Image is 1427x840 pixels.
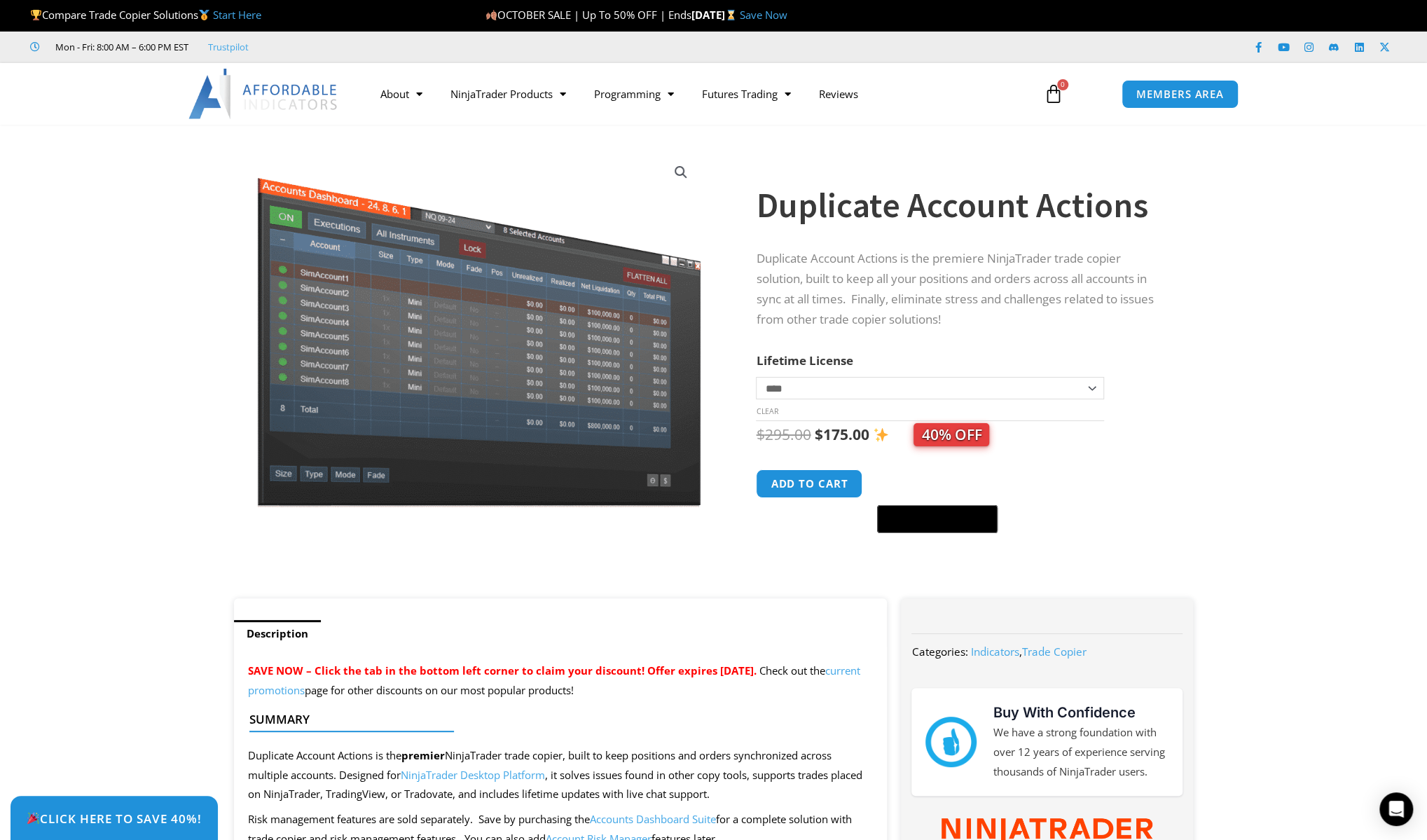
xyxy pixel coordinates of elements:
[756,425,764,444] span: $
[27,812,202,824] span: Click Here to save 40%!
[1379,792,1413,826] div: Open Intercom Messenger
[805,78,872,110] a: Reviews
[485,8,691,22] span: OCTOBER SALE | Up To 50% OFF | Ends
[756,181,1165,230] h1: Duplicate Account Actions
[814,425,869,444] bdi: 175.00
[401,748,445,762] strong: premier
[970,645,1019,659] a: Indicators
[756,249,1165,330] p: Duplicate Account Actions is the premiere NinjaTrader trade copier solution, built to keep all yo...
[31,10,41,20] img: 🏆
[814,425,822,444] span: $
[1021,645,1086,659] a: Trade Copier
[970,645,1086,659] span: ,
[756,542,1165,554] iframe: PayPal Message 1
[52,39,188,55] span: Mon - Fri: 8:00 AM – 6:00 PM EST
[756,469,862,498] button: Add to cart
[740,8,787,22] a: Save Now
[688,78,805,110] a: Futures Trading
[486,10,497,20] img: 🍂
[756,352,853,369] label: Lifetime License
[248,661,874,701] p: Check out the page for other discounts on our most popular products!
[580,78,688,110] a: Programming
[366,78,1028,110] nav: Menu
[911,645,967,659] span: Categories:
[1122,80,1239,109] a: MEMBERS AREA
[925,717,976,767] img: mark thumbs good 43913 | Affordable Indicators – NinjaTrader
[726,10,736,20] img: ⌛
[30,8,261,22] span: Compare Trade Copier Solutions
[756,406,778,416] a: Clear options
[249,712,861,727] h4: Summary
[213,8,261,22] a: Start Here
[199,10,209,20] img: 🥇
[993,723,1169,782] p: We have a strong foundation with over 12 years of experience serving thousands of NinjaTrader users.
[1023,74,1084,114] a: 0
[756,425,811,444] bdi: 295.00
[188,69,339,119] img: LogoAI | Affordable Indicators – NinjaTrader
[914,423,989,446] span: 40% OFF
[874,467,1000,501] iframe: Secure express checkout frame
[691,8,740,22] strong: [DATE]
[208,39,249,55] a: Trustpilot
[874,427,888,442] img: ✨
[366,78,436,110] a: About
[234,620,321,647] a: Description
[27,812,39,824] img: 🎉
[401,768,545,782] a: NinjaTrader Desktop Platform
[436,78,580,110] a: NinjaTrader Products
[993,702,1169,723] h3: Buy With Confidence
[1136,89,1224,99] span: MEMBERS AREA
[1057,79,1068,90] span: 0
[11,796,218,840] a: 🎉Click Here to save 40%!
[877,505,998,533] button: Buy with GPay
[248,748,862,801] span: Duplicate Account Actions is the NinjaTrader trade copier, built to keep positions and orders syn...
[668,160,694,185] a: View full-screen image gallery
[248,663,757,677] span: SAVE NOW – Click the tab in the bottom left corner to claim your discount! Offer expires [DATE].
